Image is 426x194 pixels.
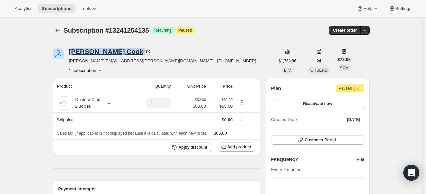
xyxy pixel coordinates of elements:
span: Subscriptions [42,6,71,11]
span: Subscription #13241254135 [64,27,149,34]
button: Subscriptions [53,26,62,35]
span: 24 [317,58,321,64]
span: Every 2 months [271,167,301,172]
button: Product actions [237,99,247,106]
button: Settings [385,4,415,13]
h2: Plan [271,85,281,92]
th: Product [53,79,129,94]
th: Price [208,79,235,94]
small: $82.00 [195,98,206,102]
span: Reactivate now [303,101,332,106]
span: Sales tax (if applicable) is not displayed because it is calculated with each new order. [57,131,207,136]
span: $1,729.98 [279,58,296,64]
span: $65.60 [193,103,206,110]
small: 2 Bottles [75,104,91,109]
img: product img [57,96,70,110]
h2: FREQUENCY [271,156,357,163]
span: Create order [333,28,357,33]
span: Edit [357,156,364,163]
div: [PERSON_NAME] Cook [69,48,151,55]
button: Create order [329,26,361,35]
span: AOV [340,65,348,70]
small: $82.00 [222,98,233,102]
span: Apply discount [178,145,207,150]
span: [DATE] [347,117,360,122]
th: Unit Price [173,79,208,94]
span: LTV [284,68,291,73]
button: Add product [218,142,255,152]
button: Analytics [11,4,36,13]
span: $65.60 [214,131,227,136]
span: Recurring [154,28,172,33]
span: Created Date [271,116,297,123]
span: $0.00 [222,117,233,122]
span: $72.08 [337,56,351,63]
h2: Payment attempts [58,186,255,192]
span: ORDERS [310,68,327,73]
span: | [354,86,355,91]
button: Reactivate now [271,99,364,108]
div: Open Intercom Messenger [403,165,419,181]
button: 24 [313,56,325,66]
button: Customer Portal [271,135,364,145]
span: Settings [395,6,411,11]
th: Quantity [129,79,173,94]
button: $1,729.98 [275,56,300,66]
button: Shipping actions [237,115,247,123]
button: Edit [353,154,368,165]
button: Help [353,4,383,13]
span: [PERSON_NAME][EMAIL_ADDRESS][PERSON_NAME][DOMAIN_NAME] · [PHONE_NUMBER] [69,58,256,64]
span: $65.60 [210,103,233,110]
button: [DATE] [343,115,364,124]
span: Help [363,6,372,11]
span: Paused [178,28,192,33]
div: Custom Club [70,96,100,110]
button: Tools [77,4,102,13]
button: Apply discount [169,142,211,152]
span: Paused [339,85,362,92]
button: Subscriptions [38,4,75,13]
span: Danielle Cook [53,48,64,59]
span: Tools [81,6,91,11]
button: Product actions [69,67,103,74]
span: Add product [227,144,251,150]
span: Analytics [15,6,32,11]
span: Customer Portal [305,137,336,143]
th: Shipping [53,112,129,127]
